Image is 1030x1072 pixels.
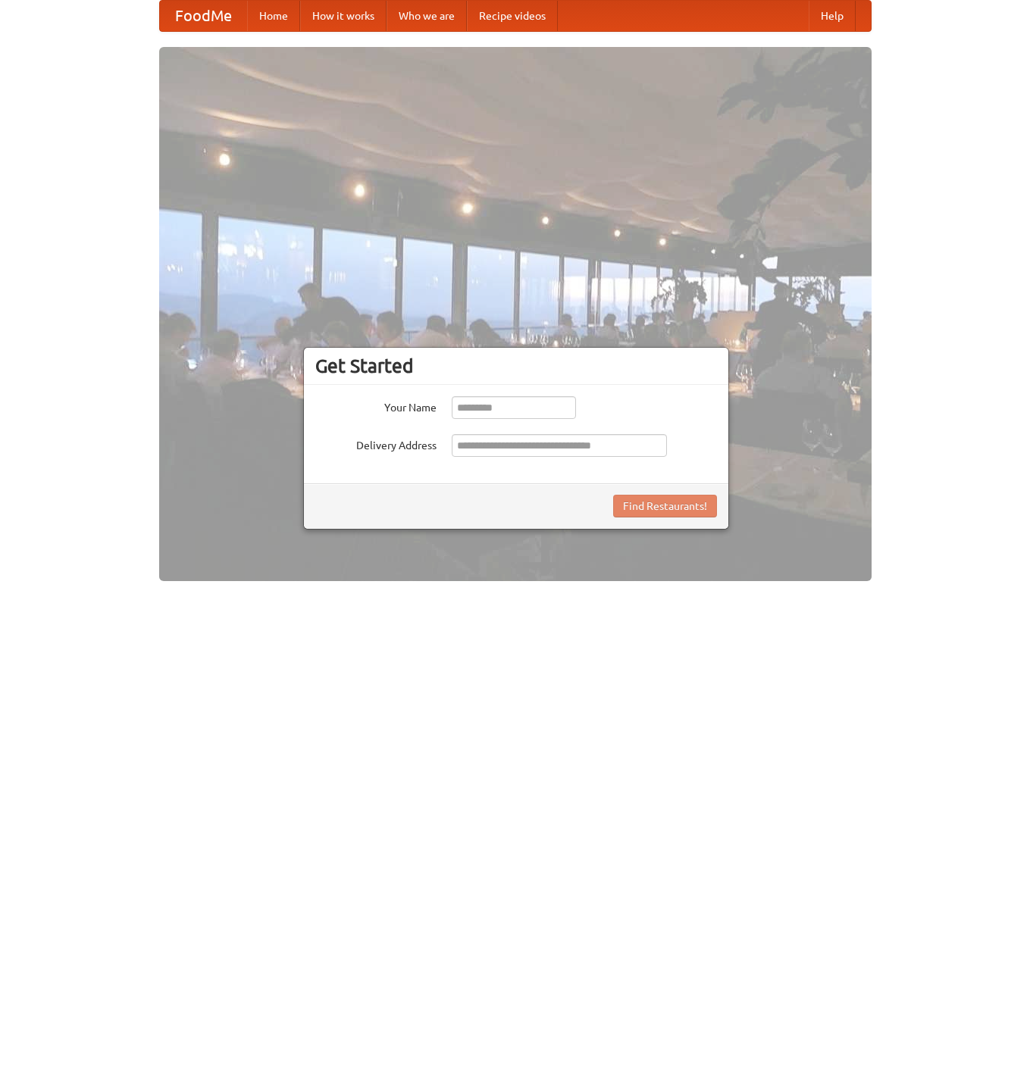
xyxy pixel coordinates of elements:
[315,434,437,453] label: Delivery Address
[467,1,558,31] a: Recipe videos
[160,1,247,31] a: FoodMe
[300,1,387,31] a: How it works
[315,396,437,415] label: Your Name
[315,355,717,377] h3: Get Started
[247,1,300,31] a: Home
[387,1,467,31] a: Who we are
[613,495,717,517] button: Find Restaurants!
[809,1,856,31] a: Help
